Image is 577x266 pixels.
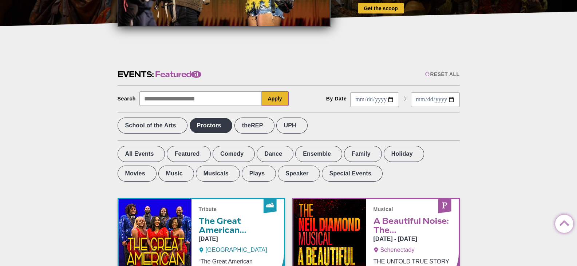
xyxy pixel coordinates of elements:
label: Family [344,146,382,162]
a: Get the scoop [358,3,404,13]
label: theREP [234,118,274,134]
label: Musicals [196,166,240,182]
label: Special Events [322,166,383,182]
label: Ensemble [295,146,342,162]
label: Proctors [189,118,233,134]
label: Speaker [278,166,320,182]
a: Back to Top [555,215,570,230]
label: Music [158,166,194,182]
span: 51 [191,71,201,78]
button: Apply [262,91,289,106]
label: School of the Arts [118,118,187,134]
label: Comedy [213,146,255,162]
div: Search [118,96,136,102]
label: Featured [167,146,211,162]
label: Plays [242,166,276,182]
label: Dance [257,146,293,162]
label: UPH [276,118,308,134]
span: Featured [155,69,201,80]
label: Movies [118,166,157,182]
label: Holiday [384,146,424,162]
label: All Events [118,146,165,162]
h2: Events: [118,69,201,80]
div: By Date [326,96,347,102]
div: Reset All [425,71,459,77]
